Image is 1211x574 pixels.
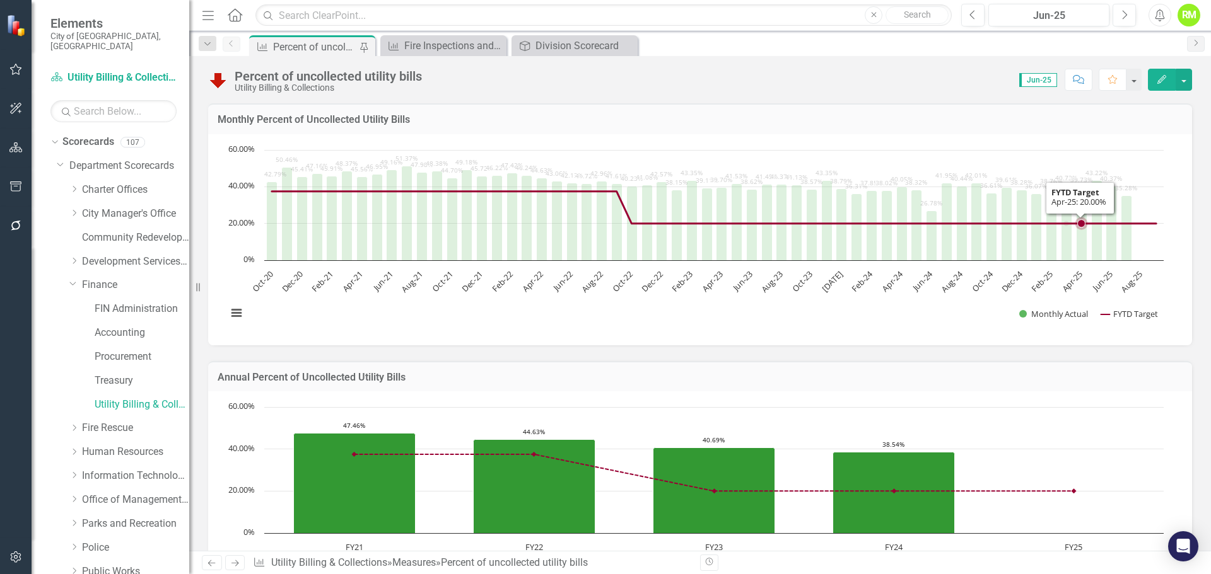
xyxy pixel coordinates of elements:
text: 42.13% [561,171,583,180]
text: 42.79% [264,169,286,178]
text: 41.61% [605,171,628,180]
text: Dec-20 [279,268,305,294]
a: Measures [392,556,436,568]
a: Parks and Recreation [82,517,189,531]
text: Apr-24 [879,268,905,294]
a: Treasury [95,374,189,388]
text: Apr-22 [520,268,545,294]
path: Nov-23, 43.35. Monthly Actual. [822,180,833,260]
text: 46.95% [366,162,388,171]
text: 42.96% [590,169,612,178]
path: Aug-24, 40.44. Monthly Actual. [957,186,968,260]
text: 43.22% [1085,168,1108,177]
text: 47.98% [411,160,433,169]
path: Dec 23, 38.79. Monthly Actual. [836,188,847,260]
button: View chart menu, Chart [228,304,245,322]
text: 40.37% [1100,174,1122,183]
text: 40.23% [621,174,643,183]
div: Percent of uncollected utility bills [235,69,422,83]
text: 49.18% [455,158,477,166]
path: Nov-24, 39.61. Monthly Actual. [1002,187,1012,260]
a: Utility Billing & Collections [95,398,189,412]
text: 46.22% [486,163,508,172]
text: 45.72% [471,164,493,173]
input: Search ClearPoint... [255,4,952,26]
text: FY24 [885,541,903,553]
text: Oct-23 [790,268,815,294]
path: Mar-25, 20. FYTD Target. [1063,221,1068,226]
a: Department Scorecards [69,159,189,173]
text: 38.76% [1040,176,1062,185]
text: 41.37% [770,172,792,181]
input: Search Below... [50,100,177,122]
text: 38.57% [800,177,822,186]
path: Jul-21, 51.37. Monthly Actual. [402,166,412,260]
text: 48.37% [336,159,358,168]
text: Jun-21 [370,268,395,294]
path: FY22, 37.5. FYTD Target. [532,452,537,457]
path: Dec-22, 42.57. Monthly Actual. [657,181,667,260]
text: Jun-25 [1089,268,1114,294]
path: Nov-22, 41.08. Monthly Actual. [642,185,653,260]
path: FY22, 44.6325. FYTD Actual. [474,440,595,534]
a: Fire Inspections and Reinspections Performed [383,38,503,54]
path: Jan-23, 38.15. Monthly Actual. [672,190,682,260]
path: Jun-22, 42.13. Monthly Actual. [567,183,578,260]
path: Feb-23, 43.35. Monthly Actual. [687,180,698,260]
button: Show FYTD Target [1101,308,1159,319]
text: 38.02% [875,178,898,187]
text: 47.46% [343,421,365,430]
path: Mar-23, 39.11. Monthly Actual. [702,188,713,260]
path: Aug-23, 41.37. Monthly Actual. [776,184,787,260]
text: FY22 [525,541,543,553]
path: Apr-23, 39.7. Monthly Actual. [717,187,727,260]
text: Feb-21 [310,268,336,294]
text: 38.28% [1010,178,1033,187]
text: 38.15% [665,178,687,187]
path: Jul-22, 41.72. Monthly Actual. [582,183,592,260]
text: 43.35% [681,168,703,177]
path: Dec-24, 38.28. Monthly Actual. [1017,190,1027,260]
text: Feb-25 [1029,268,1055,294]
text: 49.16% [380,158,402,166]
path: Jun-23, 38.62. Monthly Actual. [747,189,758,260]
text: Feb-22 [489,268,515,294]
path: Oct-20, 42.79. Monthly Actual. [267,181,278,260]
text: Oct-20 [250,268,275,294]
text: 43.06% [546,169,568,178]
text: 26.78% [920,198,942,207]
path: Sep-22, 41.61. Monthly Actual. [612,183,623,260]
text: 43.35% [816,168,838,177]
path: Dec-20, 45.41. Monthly Actual. [297,176,308,260]
path: Oct-23, 38.57. Monthly Actual. [807,189,817,260]
text: 38.54% [882,440,904,449]
div: » » [253,556,691,570]
path: Mar-25, 40.73. Monthly Actual. [1062,185,1072,260]
path: May-22, 43.06. Monthly Actual. [552,181,563,260]
text: 39.61% [995,175,1017,184]
text: 40.00% [228,442,255,454]
text: 38.32% [905,178,927,187]
path: Jul-25, 35.28. Monthly Actual. [1121,195,1132,260]
text: 46.24% [515,163,537,172]
button: Show Monthly Actual [1019,308,1087,319]
path: Jan-21, 47.16. Monthly Actual. [312,173,323,260]
path: May-21, 46.95. Monthly Actual. [372,174,383,260]
div: Percent of uncollected utility bills [441,556,588,568]
text: 20.00% [228,484,255,495]
text: 20.00% [228,217,255,228]
button: Jun-25 [988,4,1109,26]
path: Mar-22, 46.24. Monthly Actual. [522,175,532,260]
path: Sep-21, 48.38. Monthly Actual. [432,171,443,260]
a: Procurement [95,350,189,364]
small: City of [GEOGRAPHIC_DATA], [GEOGRAPHIC_DATA] [50,31,177,52]
path: FY24, 38.53666666. FYTD Actual. [833,452,955,534]
path: Oct-22, 40.23. Monthly Actual. [627,186,638,260]
text: 42.01% [965,171,987,180]
path: Jul-24, 41.95. Monthly Actual. [942,183,952,260]
text: FY21 [346,541,363,553]
a: Information Technology Services [82,469,189,483]
text: 41.95% [935,171,957,180]
text: Apr-25 [1060,268,1085,294]
text: Feb-23 [669,268,695,294]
